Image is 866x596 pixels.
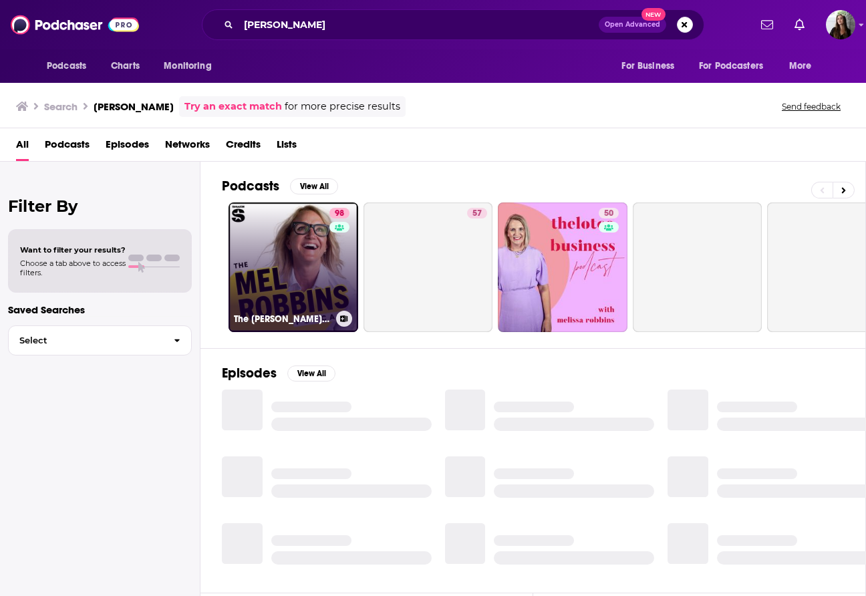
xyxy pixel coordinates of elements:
span: Logged in as bnmartinn [826,10,855,39]
span: Podcasts [47,57,86,76]
button: Open AdvancedNew [599,17,666,33]
span: Choose a tab above to access filters. [20,259,126,277]
button: open menu [37,53,104,79]
a: EpisodesView All [222,365,335,382]
a: Credits [226,134,261,161]
button: Show profile menu [826,10,855,39]
button: View All [290,178,338,194]
img: User Profile [826,10,855,39]
span: 57 [472,207,482,220]
span: Open Advanced [605,21,660,28]
span: Monitoring [164,57,211,76]
span: For Podcasters [699,57,763,76]
a: 57 [364,202,493,332]
button: Select [8,325,192,355]
a: Lists [277,134,297,161]
a: Episodes [106,134,149,161]
button: Send feedback [778,101,845,112]
span: New [641,8,666,21]
span: Select [9,336,163,345]
h2: Filter By [8,196,192,216]
span: More [789,57,812,76]
a: 98 [329,208,349,218]
button: open menu [612,53,691,79]
a: Show notifications dropdown [789,13,810,36]
a: Try an exact match [184,99,282,114]
a: 57 [467,208,487,218]
a: Show notifications dropdown [756,13,778,36]
button: open menu [780,53,829,79]
a: All [16,134,29,161]
span: 50 [604,207,613,220]
img: Podchaser - Follow, Share and Rate Podcasts [11,12,139,37]
h3: [PERSON_NAME] [94,100,174,113]
a: 50 [498,202,627,332]
button: open menu [154,53,229,79]
p: Saved Searches [8,303,192,316]
h3: The [PERSON_NAME] Podcast [234,313,331,325]
a: Charts [102,53,148,79]
span: 98 [335,207,344,220]
input: Search podcasts, credits, & more... [239,14,599,35]
span: Want to filter your results? [20,245,126,255]
a: 98The [PERSON_NAME] Podcast [229,202,358,332]
h2: Episodes [222,365,277,382]
button: View All [287,365,335,382]
span: for more precise results [285,99,400,114]
h3: Search [44,100,78,113]
a: 50 [599,208,619,218]
button: open menu [690,53,782,79]
a: Networks [165,134,210,161]
h2: Podcasts [222,178,279,194]
span: For Business [621,57,674,76]
div: Search podcasts, credits, & more... [202,9,704,40]
a: PodcastsView All [222,178,338,194]
a: Podcasts [45,134,90,161]
span: Charts [111,57,140,76]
